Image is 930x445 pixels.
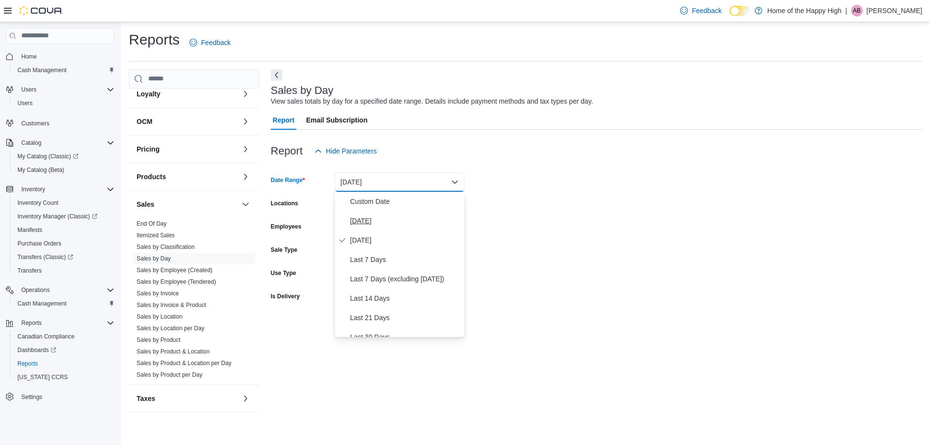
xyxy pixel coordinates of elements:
[240,88,251,100] button: Loyalty
[14,251,77,263] a: Transfers (Classic)
[137,243,195,251] span: Sales by Classification
[137,324,204,332] span: Sales by Location per Day
[851,5,863,16] div: Ashley Boychuk
[17,199,59,207] span: Inventory Count
[350,215,461,227] span: [DATE]
[10,163,118,177] button: My Catalog (Beta)
[17,317,46,329] button: Reports
[17,51,41,62] a: Home
[17,84,114,95] span: Users
[129,30,180,49] h1: Reports
[350,273,461,285] span: Last 7 Days (excluding [DATE])
[137,394,238,403] button: Taxes
[14,298,70,309] a: Cash Management
[17,391,46,403] a: Settings
[137,199,155,209] h3: Sales
[14,224,114,236] span: Manifests
[10,250,118,264] a: Transfers (Classic)
[14,358,42,369] a: Reports
[240,393,251,404] button: Taxes
[17,118,53,129] a: Customers
[137,360,232,367] a: Sales by Product & Location per Day
[137,371,202,378] a: Sales by Product per Day
[21,53,37,61] span: Home
[271,145,303,157] h3: Report
[350,292,461,304] span: Last 14 Days
[692,6,721,15] span: Feedback
[21,120,49,127] span: Customers
[137,232,175,239] a: Itemized Sales
[350,331,461,343] span: Last 30 Days
[240,116,251,127] button: OCM
[17,137,45,149] button: Catalog
[14,371,72,383] a: [US_STATE] CCRS
[14,64,114,76] span: Cash Management
[17,153,78,160] span: My Catalog (Classic)
[137,255,171,262] a: Sales by Day
[137,313,183,321] span: Sales by Location
[137,394,155,403] h3: Taxes
[10,150,118,163] a: My Catalog (Classic)
[306,110,368,130] span: Email Subscription
[10,343,118,357] a: Dashboards
[137,336,181,344] span: Sales by Product
[14,238,114,249] span: Purchase Orders
[137,220,167,228] span: End Of Day
[273,110,294,130] span: Report
[14,331,78,342] a: Canadian Compliance
[14,164,68,176] a: My Catalog (Beta)
[10,237,118,250] button: Purchase Orders
[137,220,167,227] a: End Of Day
[17,50,114,62] span: Home
[14,211,114,222] span: Inventory Manager (Classic)
[17,253,73,261] span: Transfers (Classic)
[2,136,118,150] button: Catalog
[21,185,45,193] span: Inventory
[271,69,282,81] button: Next
[201,38,231,47] span: Feedback
[137,325,204,332] a: Sales by Location per Day
[17,184,114,195] span: Inventory
[350,254,461,265] span: Last 7 Days
[867,5,922,16] p: [PERSON_NAME]
[14,64,70,76] a: Cash Management
[17,240,62,247] span: Purchase Orders
[17,184,49,195] button: Inventory
[2,283,118,297] button: Operations
[137,266,213,274] span: Sales by Employee (Created)
[137,144,159,154] h3: Pricing
[17,284,54,296] button: Operations
[10,63,118,77] button: Cash Management
[14,371,114,383] span: Washington CCRS
[17,360,38,368] span: Reports
[21,139,41,147] span: Catalog
[137,278,216,285] a: Sales by Employee (Tendered)
[2,390,118,404] button: Settings
[17,213,97,220] span: Inventory Manager (Classic)
[137,371,202,379] span: Sales by Product per Day
[14,151,82,162] a: My Catalog (Classic)
[271,246,297,254] label: Sale Type
[10,96,118,110] button: Users
[137,290,179,297] span: Sales by Invoice
[14,238,65,249] a: Purchase Orders
[17,373,68,381] span: [US_STATE] CCRS
[2,316,118,330] button: Reports
[137,359,232,367] span: Sales by Product & Location per Day
[14,358,114,369] span: Reports
[14,151,114,162] span: My Catalog (Classic)
[17,66,66,74] span: Cash Management
[137,244,195,250] a: Sales by Classification
[14,164,114,176] span: My Catalog (Beta)
[21,86,36,93] span: Users
[240,199,251,210] button: Sales
[137,199,238,209] button: Sales
[17,300,66,307] span: Cash Management
[10,196,118,210] button: Inventory Count
[137,278,216,286] span: Sales by Employee (Tendered)
[2,116,118,130] button: Customers
[17,346,56,354] span: Dashboards
[853,5,861,16] span: AB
